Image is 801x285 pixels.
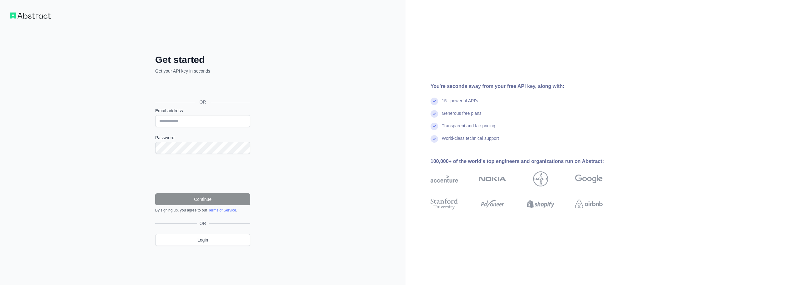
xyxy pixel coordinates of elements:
[431,158,623,165] div: 100,000+ of the world's top engineers and organizations run on Abstract:
[442,123,495,135] div: Transparent and fair pricing
[152,81,252,95] iframe: Sign in with Google Button
[431,123,438,130] img: check mark
[195,99,211,105] span: OR
[575,197,603,211] img: airbnb
[10,13,51,19] img: Workflow
[479,197,506,211] img: payoneer
[533,171,548,186] img: bayer
[431,171,458,186] img: accenture
[155,54,250,65] h2: Get started
[431,110,438,118] img: check mark
[479,171,506,186] img: nokia
[431,98,438,105] img: check mark
[155,108,250,114] label: Email address
[208,208,236,212] a: Terms of Service
[155,193,250,205] button: Continue
[155,135,250,141] label: Password
[442,98,478,110] div: 15+ powerful API's
[431,197,458,211] img: stanford university
[431,83,623,90] div: You're seconds away from your free API key, along with:
[197,220,209,226] span: OR
[442,135,499,148] div: World-class technical support
[442,110,482,123] div: Generous free plans
[155,234,250,246] a: Login
[155,161,250,186] iframe: reCAPTCHA
[431,135,438,143] img: check mark
[575,171,603,186] img: google
[155,68,250,74] p: Get your API key in seconds
[527,197,554,211] img: shopify
[155,208,250,213] div: By signing up, you agree to our .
